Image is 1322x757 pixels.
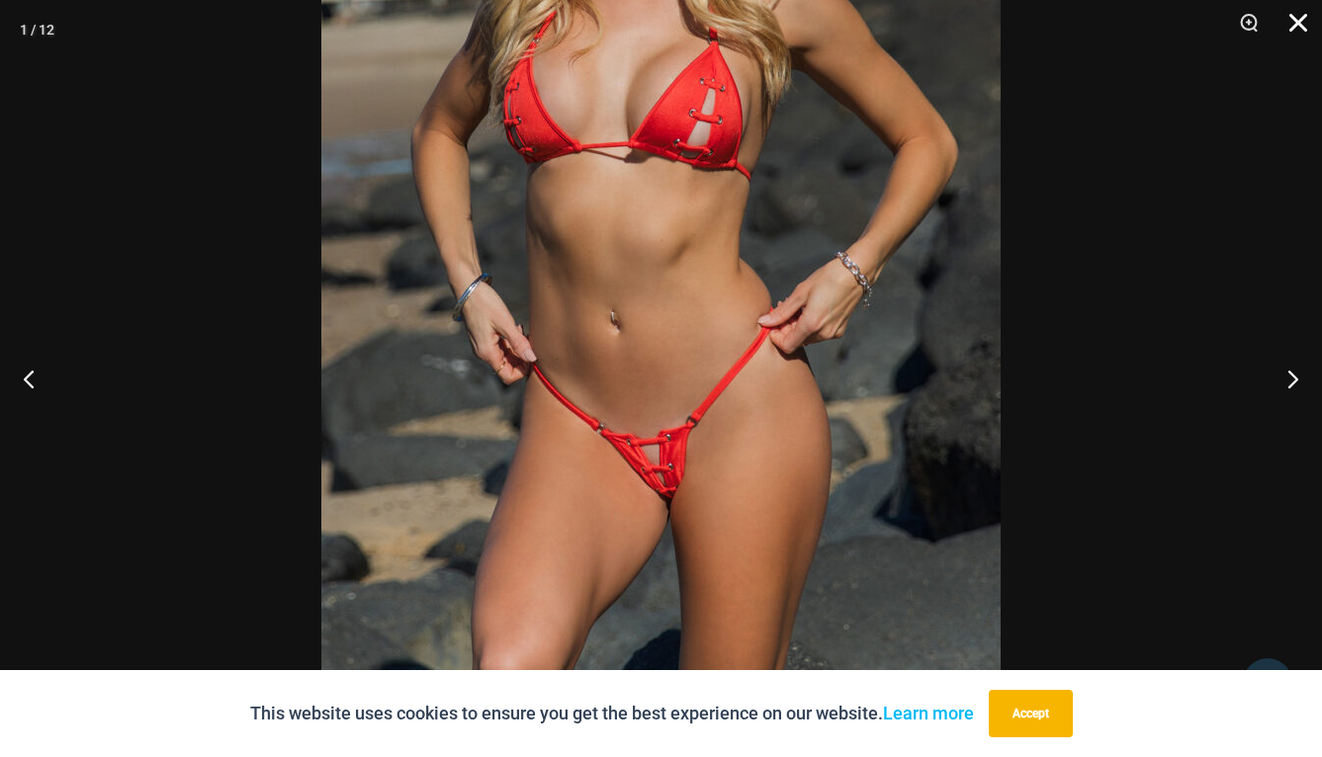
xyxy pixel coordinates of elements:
[20,15,54,44] div: 1 / 12
[250,699,974,728] p: This website uses cookies to ensure you get the best experience on our website.
[883,703,974,723] a: Learn more
[989,690,1073,737] button: Accept
[1248,329,1322,428] button: Next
